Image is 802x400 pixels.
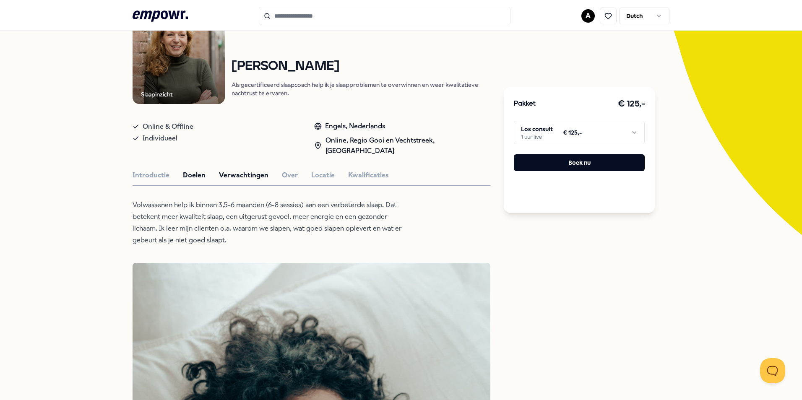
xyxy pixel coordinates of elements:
h3: € 125,- [618,97,645,111]
p: Volwassenen help ik binnen 3,5-6 maanden (6-8 sessies) aan een verbeterde slaap. Dat betekent mee... [133,199,405,246]
button: Verwachtingen [219,170,268,181]
p: Als gecertificeerd slaapcoach help ik je slaapproblemen te overwinnen en weer kwalitatieve nachtr... [232,81,490,97]
iframe: Help Scout Beacon - Open [760,358,785,383]
button: Kwalificaties [348,170,389,181]
div: Engels, Nederlands [314,121,490,132]
h1: [PERSON_NAME] [232,59,490,74]
input: Search for products, categories or subcategories [259,7,510,25]
span: Online & Offline [143,121,193,132]
button: Locatie [311,170,335,181]
div: Online, Regio Gooi en Vechtstreek, [GEOGRAPHIC_DATA] [314,135,490,156]
button: A [581,9,595,23]
img: Product Image [133,12,225,104]
h3: Pakket [514,99,536,109]
button: Boek nu [514,154,645,171]
button: Doelen [183,170,206,181]
button: Introductie [133,170,169,181]
span: Individueel [143,132,177,144]
div: Slaapinzicht [141,90,173,99]
button: Over [282,170,298,181]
